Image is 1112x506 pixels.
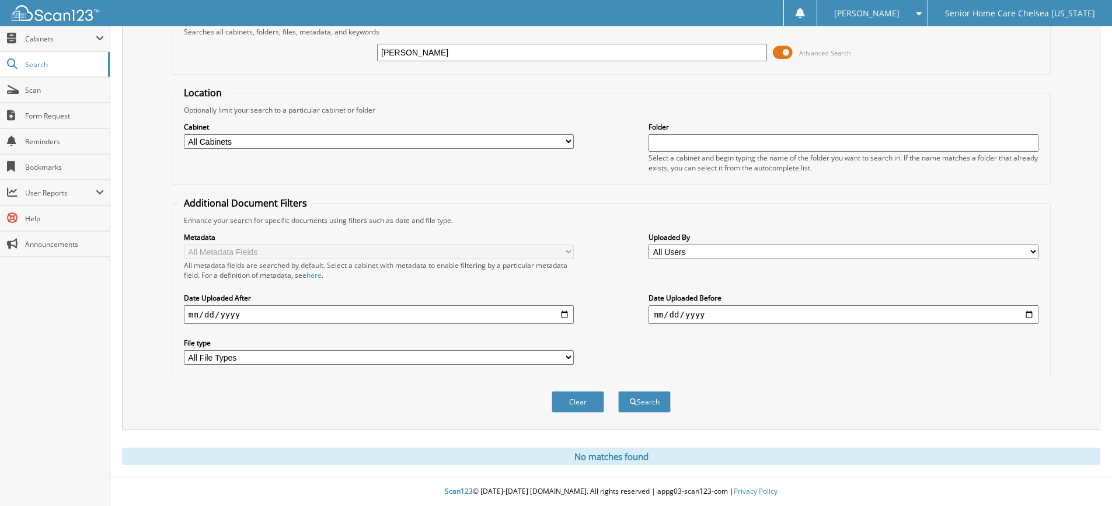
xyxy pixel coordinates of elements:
[25,214,104,224] span: Help
[184,232,574,242] label: Metadata
[178,27,1044,37] div: Searches all cabinets, folders, files, metadata, and keywords
[12,5,99,21] img: scan123-logo-white.svg
[178,197,313,210] legend: Additional Document Filters
[649,232,1038,242] label: Uploaded By
[25,60,102,69] span: Search
[178,86,228,99] legend: Location
[25,111,104,121] span: Form Request
[945,10,1095,17] span: Senior Home Care Chelsea [US_STATE]
[184,338,574,348] label: File type
[184,293,574,303] label: Date Uploaded After
[25,239,104,249] span: Announcements
[122,448,1100,465] div: No matches found
[25,137,104,146] span: Reminders
[1054,450,1112,506] iframe: Chat Widget
[184,122,574,132] label: Cabinet
[552,391,604,413] button: Clear
[799,48,851,57] span: Advanced Search
[178,215,1044,225] div: Enhance your search for specific documents using filters such as date and file type.
[649,305,1038,324] input: end
[184,305,574,324] input: start
[25,162,104,172] span: Bookmarks
[110,477,1112,506] div: © [DATE]-[DATE] [DOMAIN_NAME]. All rights reserved | appg03-scan123-com |
[306,270,322,280] a: here
[25,188,96,198] span: User Reports
[649,122,1038,132] label: Folder
[178,105,1044,115] div: Optionally limit your search to a particular cabinet or folder
[25,85,104,95] span: Scan
[184,260,574,280] div: All metadata fields are searched by default. Select a cabinet with metadata to enable filtering b...
[734,486,778,496] a: Privacy Policy
[834,10,900,17] span: [PERSON_NAME]
[649,153,1038,173] div: Select a cabinet and begin typing the name of the folder you want to search in. If the name match...
[445,486,473,496] span: Scan123
[649,293,1038,303] label: Date Uploaded Before
[25,34,96,44] span: Cabinets
[618,391,671,413] button: Search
